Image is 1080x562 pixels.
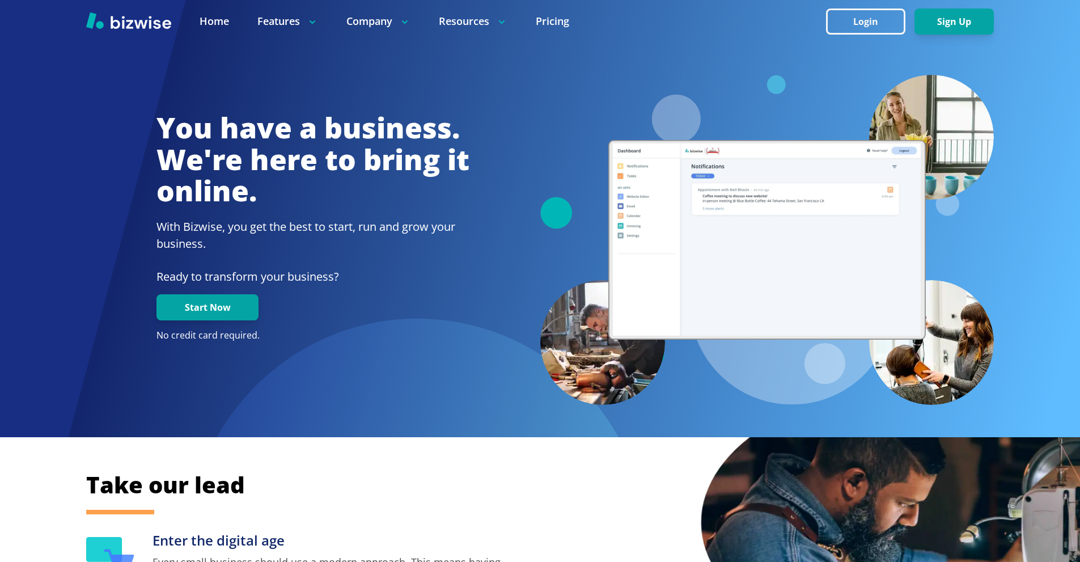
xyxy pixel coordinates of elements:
[156,268,469,285] p: Ready to transform your business?
[86,12,171,29] img: Bizwise Logo
[200,14,229,28] a: Home
[257,14,318,28] p: Features
[536,14,569,28] a: Pricing
[156,329,469,342] p: No credit card required.
[153,531,511,550] h3: Enter the digital age
[826,9,905,35] button: Login
[156,294,259,320] button: Start Now
[86,470,937,500] h2: Take our lead
[914,16,994,27] a: Sign Up
[826,16,914,27] a: Login
[156,218,469,252] h2: With Bizwise, you get the best to start, run and grow your business.
[346,14,410,28] p: Company
[439,14,507,28] p: Resources
[156,302,259,313] a: Start Now
[156,112,469,207] h1: You have a business. We're here to bring it online.
[914,9,994,35] button: Sign Up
